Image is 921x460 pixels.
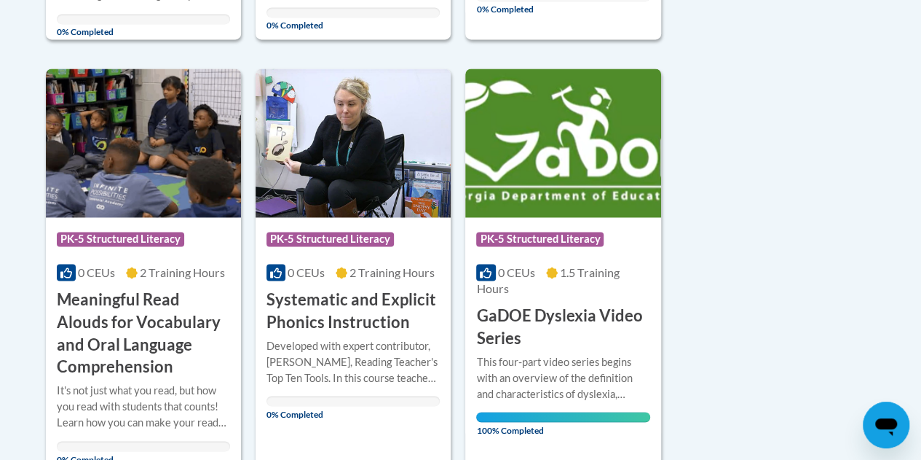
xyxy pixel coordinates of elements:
iframe: Button to launch messaging window [863,402,909,448]
img: Course Logo [46,69,241,217]
div: Your progress [476,412,649,422]
div: This four-part video series begins with an overview of the definition and characteristics of dysl... [476,354,649,402]
span: 2 Training Hours [140,265,225,279]
span: 0 CEUs [78,265,115,279]
div: Developed with expert contributor, [PERSON_NAME], Reading Teacher's Top Ten Tools. In this course... [266,338,440,386]
img: Course Logo [256,69,451,217]
span: 0 CEUs [288,265,325,279]
img: Course Logo [465,69,660,217]
h3: Systematic and Explicit Phonics Instruction [266,288,440,333]
div: It's not just what you read, but how you read with students that counts! Learn how you can make y... [57,382,230,430]
span: PK-5 Structured Literacy [57,232,184,246]
span: PK-5 Structured Literacy [266,232,394,246]
span: PK-5 Structured Literacy [476,232,604,246]
span: 0 CEUs [498,265,535,279]
h3: Meaningful Read Alouds for Vocabulary and Oral Language Comprehension [57,288,230,378]
span: 100% Completed [476,412,649,435]
h3: GaDOE Dyslexia Video Series [476,304,649,349]
span: 2 Training Hours [349,265,435,279]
